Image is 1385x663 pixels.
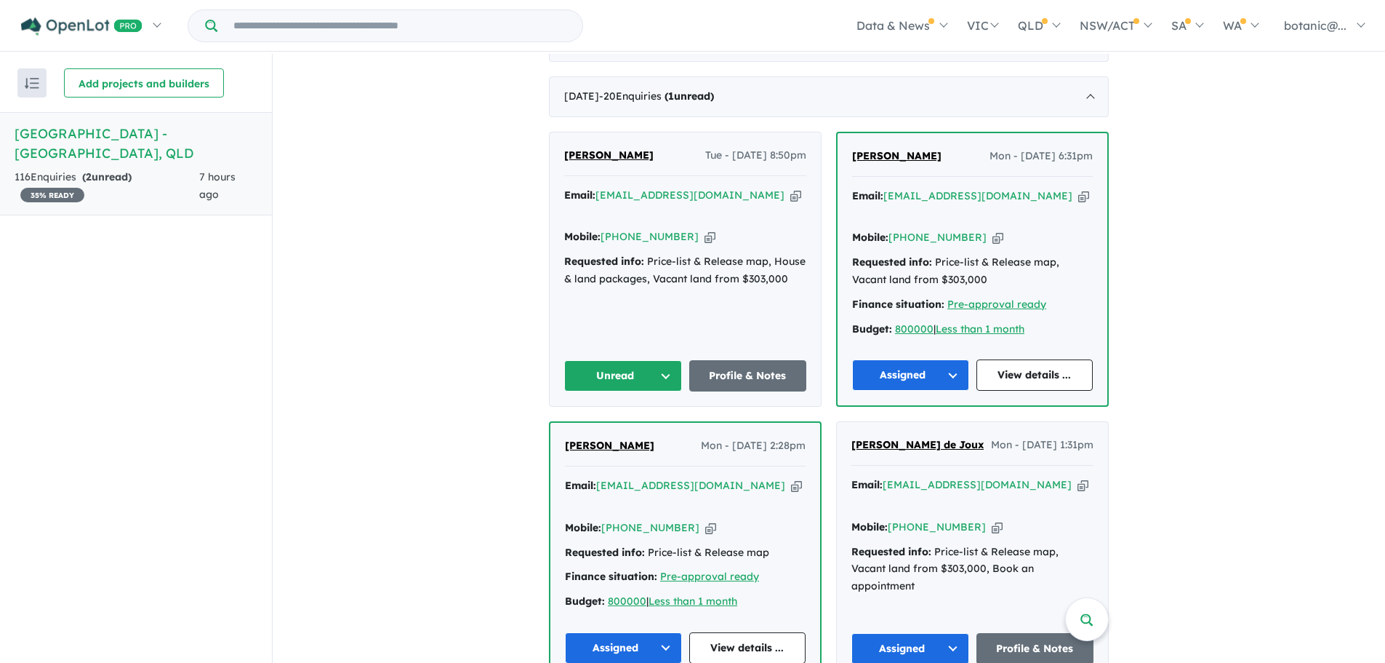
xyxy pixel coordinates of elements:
strong: Requested info: [851,545,931,558]
strong: Mobile: [564,230,601,243]
strong: Budget: [852,322,892,336]
div: | [852,321,1093,338]
a: View details ... [976,360,1093,391]
div: [DATE] [549,76,1109,117]
div: Price-list & Release map, Vacant land from $303,000, Book an appointment [851,544,1093,595]
button: Copy [992,230,1003,245]
strong: Finance situation: [852,298,944,311]
span: [PERSON_NAME] de Joux [851,438,984,451]
a: Less than 1 month [649,595,737,608]
button: Copy [705,520,716,536]
span: Mon - [DATE] 1:31pm [991,437,1093,454]
span: botanic@... [1284,18,1346,33]
button: Copy [791,478,802,493]
strong: Email: [565,479,596,492]
a: [PHONE_NUMBER] [601,521,699,534]
span: [PERSON_NAME] [852,149,942,162]
strong: Requested info: [565,546,645,559]
img: sort.svg [25,78,39,89]
a: [PHONE_NUMBER] [601,230,699,243]
button: Copy [790,188,801,203]
a: [EMAIL_ADDRESS][DOMAIN_NAME] [883,189,1072,202]
img: Openlot PRO Logo White [21,17,142,36]
a: [EMAIL_ADDRESS][DOMAIN_NAME] [595,188,784,202]
button: Add projects and builders [64,68,224,98]
strong: Budget: [565,595,605,608]
strong: ( unread) [82,170,132,183]
a: Pre-approval ready [660,570,759,583]
a: [PHONE_NUMBER] [888,231,987,244]
span: Tue - [DATE] 8:50pm [705,147,806,164]
span: 1 [668,90,674,103]
a: Profile & Notes [689,360,807,392]
div: | [565,593,806,611]
a: 800000 [608,595,646,608]
div: 116 Enquir ies [15,169,199,204]
strong: Mobile: [565,521,601,534]
span: Mon - [DATE] 6:31pm [989,148,1093,165]
strong: Email: [852,189,883,202]
button: Copy [992,520,1003,535]
a: [EMAIL_ADDRESS][DOMAIN_NAME] [596,479,785,492]
a: [PERSON_NAME] de Joux [851,437,984,454]
a: Pre-approval ready [947,298,1046,311]
a: [PHONE_NUMBER] [888,520,986,533]
button: Copy [1078,188,1089,204]
span: 7 hours ago [199,170,236,201]
a: 800000 [895,322,934,336]
a: Less than 1 month [936,322,1024,336]
span: Mon - [DATE] 2:28pm [701,437,806,455]
button: Assigned [852,360,969,391]
span: 35 % READY [20,188,84,202]
span: 2 [86,170,92,183]
strong: Requested info: [852,255,932,269]
strong: Mobile: [851,520,888,533]
a: [EMAIL_ADDRESS][DOMAIN_NAME] [883,478,1072,491]
button: Unread [564,360,682,392]
input: Try estate name, suburb, builder or developer [220,10,579,41]
span: [PERSON_NAME] [565,439,654,452]
strong: Mobile: [852,231,888,244]
a: [PERSON_NAME] [564,147,654,164]
a: [PERSON_NAME] [852,148,942,165]
strong: Email: [851,478,883,491]
div: Price-list & Release map, House & land packages, Vacant land from $303,000 [564,253,806,288]
a: [PERSON_NAME] [565,437,654,455]
span: - 20 Enquir ies [599,90,714,103]
button: Copy [704,229,715,245]
div: Price-list & Release map, Vacant land from $303,000 [852,254,1093,289]
strong: Email: [564,188,595,202]
strong: ( unread) [665,90,714,103]
h5: [GEOGRAPHIC_DATA] - [GEOGRAPHIC_DATA] , QLD [15,124,257,163]
button: Copy [1077,477,1088,493]
strong: Finance situation: [565,570,657,583]
div: Price-list & Release map [565,544,806,562]
span: [PERSON_NAME] [564,148,654,162]
strong: Requested info: [564,255,644,268]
